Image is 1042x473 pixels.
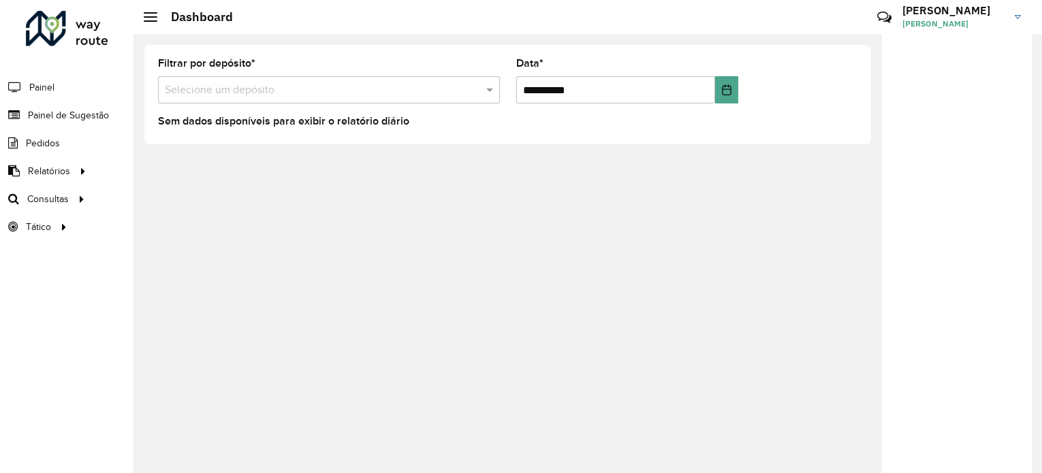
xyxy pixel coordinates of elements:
span: Painel [29,80,54,95]
a: Contato Rápido [870,3,899,32]
span: Painel de Sugestão [28,108,109,123]
label: Data [516,55,543,71]
h2: Dashboard [157,10,233,25]
span: Pedidos [26,136,60,150]
label: Filtrar por depósito [158,55,255,71]
span: [PERSON_NAME] [902,18,1005,30]
span: Tático [26,220,51,234]
button: Choose Date [715,76,738,103]
label: Sem dados disponíveis para exibir o relatório diário [158,113,409,129]
h3: [PERSON_NAME] [902,4,1005,17]
span: Consultas [27,192,69,206]
span: Relatórios [28,164,70,178]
